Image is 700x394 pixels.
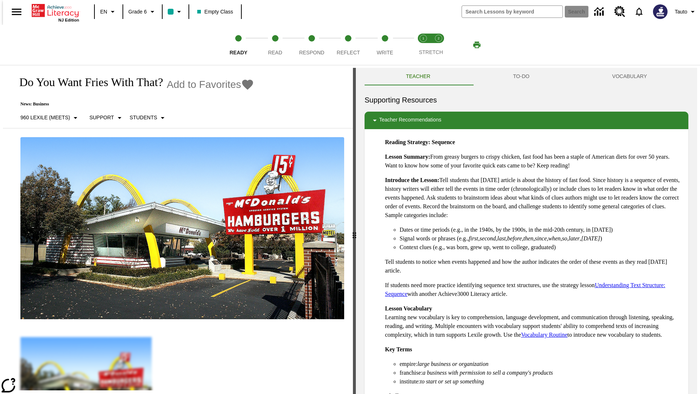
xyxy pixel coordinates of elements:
strong: Key Terms [385,346,412,352]
img: One of the first McDonald's stores, with the iconic red sign and golden arches. [20,137,344,320]
button: Print [465,38,489,51]
em: large business or organization [417,361,489,367]
li: Context clues (e.g., was born, grew up, went to college, graduated) [400,243,682,252]
p: Students [130,114,157,121]
button: Profile/Settings [672,5,700,18]
p: Tell students that [DATE] article is about the history of fast food. Since history is a sequence ... [385,176,682,220]
button: Select Student [127,111,170,124]
text: 1 [422,36,424,40]
button: Language: EN, Select a language [97,5,120,18]
a: Data Center [590,2,610,22]
span: Reflect [337,50,360,55]
strong: Reading Strategy: [385,139,430,145]
img: Avatar [653,4,668,19]
a: Vocabulary Routine [521,332,567,338]
em: last [497,235,506,242]
p: Tell students to notice when events happened and how the author indicates the order of these even... [385,258,682,275]
button: Teacher [365,68,472,85]
span: NJ Edition [58,18,79,22]
li: empire: [400,360,682,368]
button: VOCABULARY [571,68,688,85]
p: 960 Lexile (Meets) [20,114,70,121]
div: Press Enter or Spacebar and then press right and left arrow keys to move the slider [353,68,356,394]
li: Signal words or phrases (e.g., , , , , , , , , , ) [400,234,682,243]
button: Add to Favorites - Do You Want Fries With That? [167,78,254,91]
span: Write [377,50,393,55]
text: 2 [437,36,439,40]
button: Grade: Grade 6, Select a grade [125,5,160,18]
button: Reflect step 4 of 5 [327,25,369,65]
button: Class color is teal. Change class color [165,5,186,18]
span: STRETCH [419,49,443,55]
button: Stretch Respond step 2 of 2 [428,25,449,65]
em: first [469,235,478,242]
h6: Supporting Resources [365,94,688,106]
em: a business with permission to sell a company's products [423,370,553,376]
em: when [548,235,561,242]
div: reading [3,68,353,390]
span: Tauto [675,8,687,16]
button: Select Lexile, 960 Lexile (Meets) [17,111,83,124]
h1: Do You Want Fries With That? [12,76,163,89]
p: From greasy burgers to crispy chicken, fast food has been a staple of American diets for over 50 ... [385,152,682,170]
button: Stretch Read step 1 of 2 [413,25,434,65]
em: [DATE] [581,235,600,242]
p: Support [89,114,114,121]
em: since [535,235,547,242]
em: so [562,235,567,242]
button: Read step 2 of 5 [254,25,296,65]
span: Grade 6 [128,8,147,16]
em: to start or set up something [420,378,484,385]
button: Respond step 3 of 5 [291,25,333,65]
button: TO-DO [472,68,571,85]
p: Learning new vocabulary is key to comprehension, language development, and communication through ... [385,304,682,339]
span: Read [268,50,282,55]
a: Resource Center, Will open in new tab [610,2,630,22]
em: then [523,235,533,242]
button: Scaffolds, Support [86,111,127,124]
em: later [569,235,580,242]
strong: Lesson Summary: [385,154,430,160]
a: Notifications [630,2,649,21]
span: Ready [230,50,248,55]
button: Open side menu [6,1,27,23]
strong: Sequence [432,139,455,145]
a: Understanding Text Structure: Sequence [385,282,665,297]
span: EN [100,8,107,16]
div: activity [356,68,697,394]
em: before [507,235,522,242]
div: Home [32,3,79,22]
strong: Lesson Vocabulary [385,305,432,312]
li: franchise: [400,368,682,377]
input: search field [462,6,563,18]
em: second [480,235,496,242]
span: Empty Class [197,8,233,16]
p: News: Business [12,101,254,107]
div: Teacher Recommendations [365,112,688,129]
div: Instructional Panel Tabs [365,68,688,85]
button: Write step 5 of 5 [364,25,406,65]
p: Teacher Recommendations [379,116,441,125]
button: Select a new avatar [649,2,672,21]
span: Add to Favorites [167,79,241,90]
strong: Introduce the Lesson: [385,177,439,183]
li: Dates or time periods (e.g., in the 1940s, by the 1900s, in the mid-20th century, in [DATE]) [400,225,682,234]
span: Respond [299,50,324,55]
p: If students need more practice identifying sequence text structures, use the strategy lesson with... [385,281,682,298]
button: Ready step 1 of 5 [217,25,260,65]
li: institute: [400,377,682,386]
